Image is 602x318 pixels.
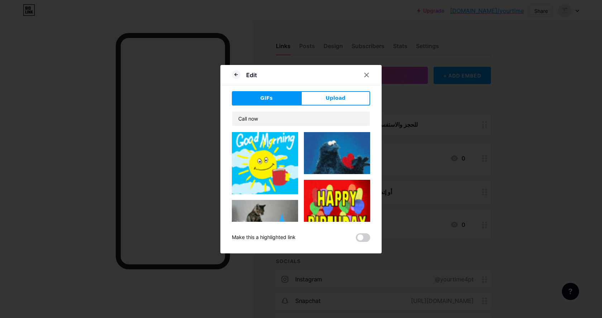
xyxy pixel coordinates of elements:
[326,94,345,102] span: Upload
[304,180,370,246] img: Gihpy
[232,233,296,242] div: Make this a highlighted link
[301,91,370,106] button: Upload
[232,200,298,251] img: Gihpy
[232,91,301,106] button: GIFs
[232,112,370,126] input: Search
[232,128,298,194] img: Gihpy
[304,123,370,174] img: Gihpy
[246,71,257,79] div: Edit
[260,94,273,102] span: GIFs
